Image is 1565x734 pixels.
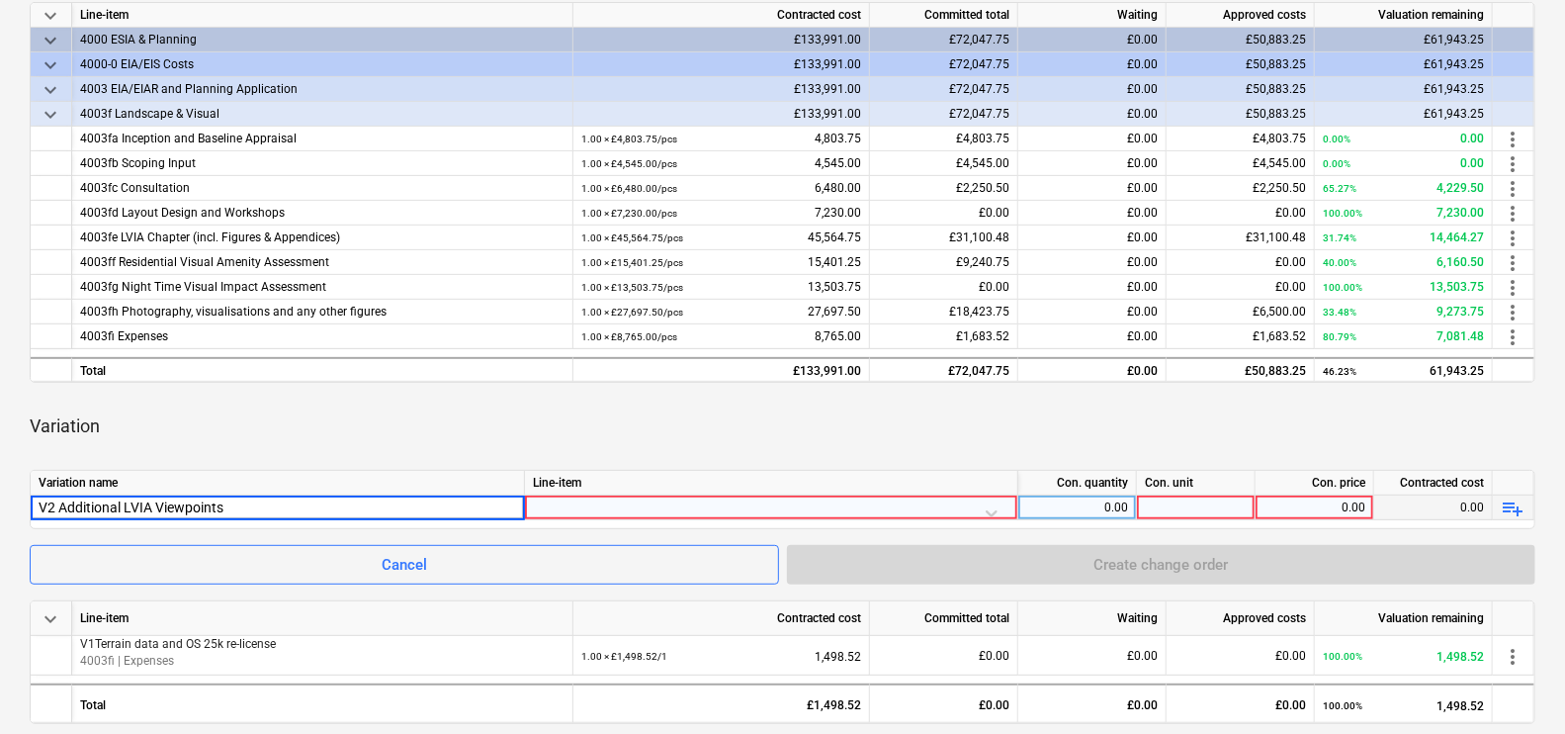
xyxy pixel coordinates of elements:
[80,52,565,77] div: 4000-0 EIA/EIS Costs
[39,103,62,127] span: keyboard_arrow_down
[1018,52,1167,77] div: £0.00
[1026,496,1128,520] div: 0.00
[72,601,573,636] div: Line-item
[1263,496,1365,520] div: 0.00
[956,156,1009,170] span: £4,545.00
[870,102,1018,127] div: £72,047.75
[581,651,667,662] small: 1.00 × £1,498.52 / 1
[581,183,677,194] small: 1.00 × £6,480.00 / pcs
[870,357,1018,382] div: £72,047.75
[1323,232,1356,243] small: 31.74%
[1018,77,1167,102] div: £0.00
[1323,686,1484,726] div: 1,498.52
[581,226,861,250] div: 45,564.75
[956,181,1009,195] span: £2,250.50
[1323,151,1484,176] div: 0.00
[1137,471,1256,496] div: Con. unit
[1253,132,1306,145] span: £4,803.75
[1501,251,1524,275] span: more_vert
[573,3,870,28] div: Contracted cost
[1127,280,1158,294] span: £0.00
[956,132,1009,145] span: £4,803.75
[1275,255,1306,269] span: £0.00
[1167,684,1315,723] div: £0.00
[80,636,565,653] p: V1Terrain data and OS 25k re-license
[1501,177,1524,201] span: more_vert
[581,324,861,349] div: 8,765.00
[30,414,100,438] p: Variation
[581,331,677,342] small: 1.00 × £8,765.00 / pcs
[870,77,1018,102] div: £72,047.75
[573,28,870,52] div: £133,991.00
[949,305,1009,319] span: £18,423.75
[581,250,861,275] div: 15,401.25
[72,3,573,28] div: Line-item
[581,176,861,201] div: 6,480.00
[1323,201,1484,226] div: 7,230.00
[581,282,683,293] small: 1.00 × £13,503.75 / pcs
[80,226,565,250] div: 4003fe LVIA Chapter (incl. Figures & Appendices)
[581,307,683,318] small: 1.00 × £27,697.50 / pcs
[949,230,1009,244] span: £31,100.48
[573,684,870,723] div: £1,498.52
[1018,102,1167,127] div: £0.00
[1315,601,1493,636] div: Valuation remaining
[1315,28,1493,52] div: £61,943.25
[1374,471,1493,496] div: Contracted cost
[1018,357,1167,382] div: £0.00
[1466,639,1565,734] iframe: Chat Widget
[1253,305,1306,319] span: £6,500.00
[870,28,1018,52] div: £72,047.75
[382,552,427,578] div: Cancel
[1501,152,1524,176] span: more_vert
[80,653,565,670] p: 4003fi | Expenses
[1167,28,1315,52] div: £50,883.25
[39,53,62,77] span: keyboard_arrow_down
[1246,230,1306,244] span: £31,100.48
[1253,329,1306,343] span: £1,683.52
[870,3,1018,28] div: Committed total
[1253,156,1306,170] span: £4,545.00
[80,127,565,151] div: 4003fa Inception and Baseline Appraisal
[80,275,565,300] div: 4003fg Night Time Visual Impact Assessment
[1323,636,1484,677] div: 1,498.52
[1501,301,1524,324] span: more_vert
[581,151,861,176] div: 4,545.00
[1323,208,1362,219] small: 100.00%
[1018,471,1137,496] div: Con. quantity
[1323,700,1362,711] small: 100.00%
[1167,357,1315,382] div: £50,883.25
[39,29,62,52] span: keyboard_arrow_down
[80,176,565,201] div: 4003fc Consultation
[1127,230,1158,244] span: £0.00
[1275,206,1306,220] span: £0.00
[1315,102,1493,127] div: £61,943.25
[1323,226,1484,250] div: 14,464.27
[1256,471,1374,496] div: Con. price
[1501,325,1524,349] span: more_vert
[956,255,1009,269] span: £9,240.75
[80,151,565,176] div: 4003fb Scoping Input
[1315,52,1493,77] div: £61,943.25
[1323,275,1484,300] div: 13,503.75
[1501,202,1524,226] span: more_vert
[1323,158,1350,169] small: 0.00%
[80,28,565,52] div: 4000 ESIA & Planning
[573,52,870,77] div: £133,991.00
[80,201,565,226] div: 4003fd Layout Design and Workshops
[39,4,62,28] span: keyboard_arrow_down
[72,684,573,723] div: Total
[80,77,565,102] div: 4003 EIA/EIAR and Planning Application
[573,601,870,636] div: Contracted cost
[1275,280,1306,294] span: £0.00
[39,78,62,102] span: keyboard_arrow_down
[979,649,1009,663] span: £0.00
[1323,250,1484,275] div: 6,160.50
[1501,227,1524,250] span: more_vert
[581,134,677,144] small: 1.00 × £4,803.75 / pcs
[1323,134,1350,144] small: 0.00%
[39,607,62,631] span: keyboard_arrow_down
[581,208,677,219] small: 1.00 × £7,230.00 / pcs
[573,357,870,382] div: £133,991.00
